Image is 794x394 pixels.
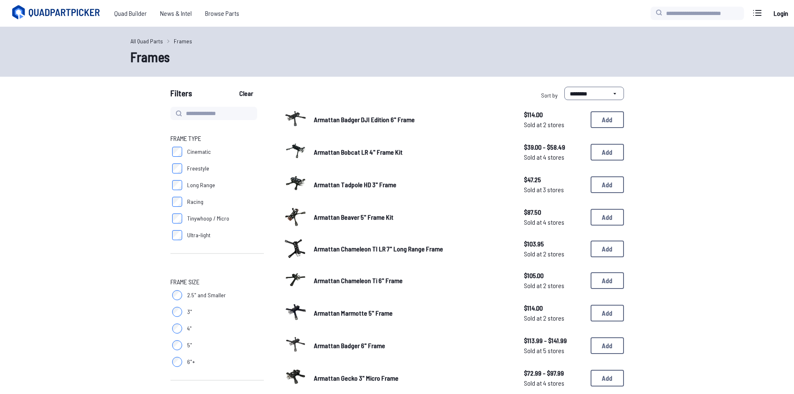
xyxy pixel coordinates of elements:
span: Freestyle [187,164,209,173]
span: Armattan Badger DJI Edition 6" Frame [314,115,415,123]
a: image [284,365,307,391]
button: Clear [232,87,260,100]
button: Add [591,370,624,386]
span: Armattan Tadpole HD 3" Frame [314,181,396,188]
span: $87.50 [524,207,584,217]
span: Sold at 5 stores [524,346,584,356]
input: Cinematic [172,147,182,157]
span: Sold at 2 stores [524,281,584,291]
span: $114.00 [524,303,584,313]
a: Armattan Chameleon TI LR 7" Long Range Frame [314,244,511,254]
span: Sold at 4 stores [524,217,584,227]
span: 4" [187,324,192,333]
img: image [284,107,307,130]
span: Cinematic [187,148,211,156]
a: Armattan Badger 6" Frame [314,341,511,351]
a: image [284,333,307,359]
span: $47.25 [524,175,584,185]
span: Armattan Badger 6" Frame [314,341,385,349]
button: Add [591,209,624,226]
span: Sold at 2 stores [524,249,584,259]
span: 2.5" and Smaller [187,291,226,299]
input: 3" [172,307,182,317]
a: image [284,204,307,230]
a: image [284,237,307,261]
a: Frames [174,37,192,45]
span: $105.00 [524,271,584,281]
span: Sold at 4 stores [524,152,584,162]
input: 2.5" and Smaller [172,290,182,300]
img: image [284,365,307,389]
span: Frame Type [170,133,201,143]
span: 5" [187,341,192,349]
img: image [284,139,307,163]
button: Add [591,305,624,321]
a: Quad Builder [108,5,153,22]
button: Add [591,176,624,193]
a: Armattan Beaver 5" Frame Kit [314,212,511,222]
span: 3" [187,308,192,316]
span: Frame Size [170,277,200,287]
a: image [284,107,307,133]
h1: Frames [130,47,664,67]
a: Armattan Bobcat LR 4" Frame Kit [314,147,511,157]
a: image [284,139,307,165]
button: Add [591,272,624,289]
span: Sold at 3 stores [524,185,584,195]
button: Add [591,111,624,128]
span: Sold at 2 stores [524,313,584,323]
input: Racing [172,197,182,207]
span: $114.00 [524,110,584,120]
span: Ultra-light [187,231,210,239]
span: Sold at 2 stores [524,120,584,130]
span: $113.99 - $141.99 [524,336,584,346]
span: Armattan Beaver 5" Frame Kit [314,213,393,221]
input: 6"+ [172,357,182,367]
a: Armattan Gecko 3" Micro Frame [314,373,511,383]
input: Tinywhoop / Micro [172,213,182,223]
a: Armattan Badger DJI Edition 6" Frame [314,115,511,125]
span: Armattan Chameleon Ti 6" Frame [314,276,403,284]
span: $72.99 - $97.99 [524,368,584,378]
a: Login [771,5,791,22]
img: image [284,333,307,356]
span: Tinywhoop / Micro [187,214,229,223]
span: Sort by [541,92,558,99]
span: Armattan Bobcat LR 4" Frame Kit [314,148,403,156]
span: Filters [170,87,192,103]
select: Sort by [564,87,624,100]
span: Armattan Marmotte 5" Frame [314,309,393,317]
span: 6"+ [187,358,195,366]
button: Add [591,144,624,161]
img: image [284,300,307,324]
a: Browse Parts [198,5,246,22]
button: Add [591,241,624,257]
a: Armattan Marmotte 5" Frame [314,308,511,318]
span: Sold at 4 stores [524,378,584,388]
a: Armattan Tadpole HD 3" Frame [314,180,511,190]
img: image [284,172,307,195]
a: image [284,268,307,294]
a: image [284,300,307,326]
span: Armattan Gecko 3" Micro Frame [314,374,398,382]
span: Long Range [187,181,215,189]
button: Add [591,337,624,354]
span: Racing [187,198,203,206]
a: image [284,172,307,198]
a: All Quad Parts [130,37,163,45]
input: Ultra-light [172,230,182,240]
img: image [284,268,307,291]
a: Armattan Chameleon Ti 6" Frame [314,276,511,286]
input: Long Range [172,180,182,190]
span: Armattan Chameleon TI LR 7" Long Range Frame [314,245,443,253]
input: 5" [172,340,182,350]
img: image [284,238,307,258]
input: Freestyle [172,163,182,173]
img: image [284,204,307,228]
span: $103.95 [524,239,584,249]
span: $39.00 - $58.49 [524,142,584,152]
a: News & Intel [153,5,198,22]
